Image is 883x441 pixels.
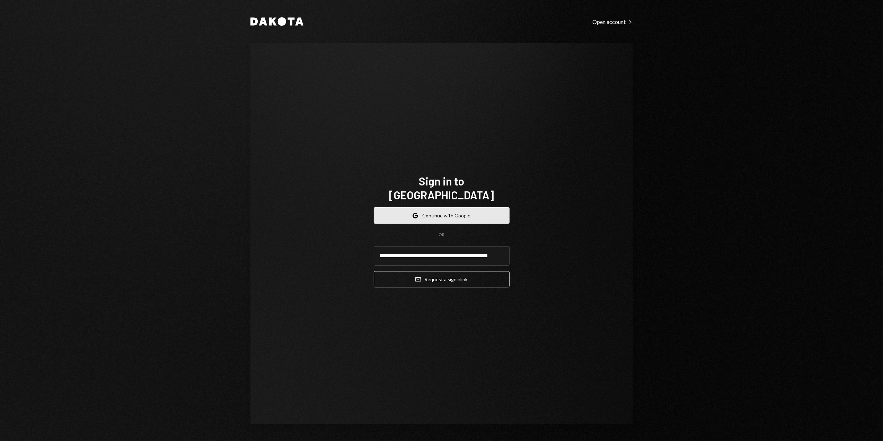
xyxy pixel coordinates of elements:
button: Continue with Google [374,207,510,224]
div: OR [439,232,444,238]
a: Open account [593,18,633,25]
button: Request a signinlink [374,271,510,287]
h1: Sign in to [GEOGRAPHIC_DATA] [374,174,510,202]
